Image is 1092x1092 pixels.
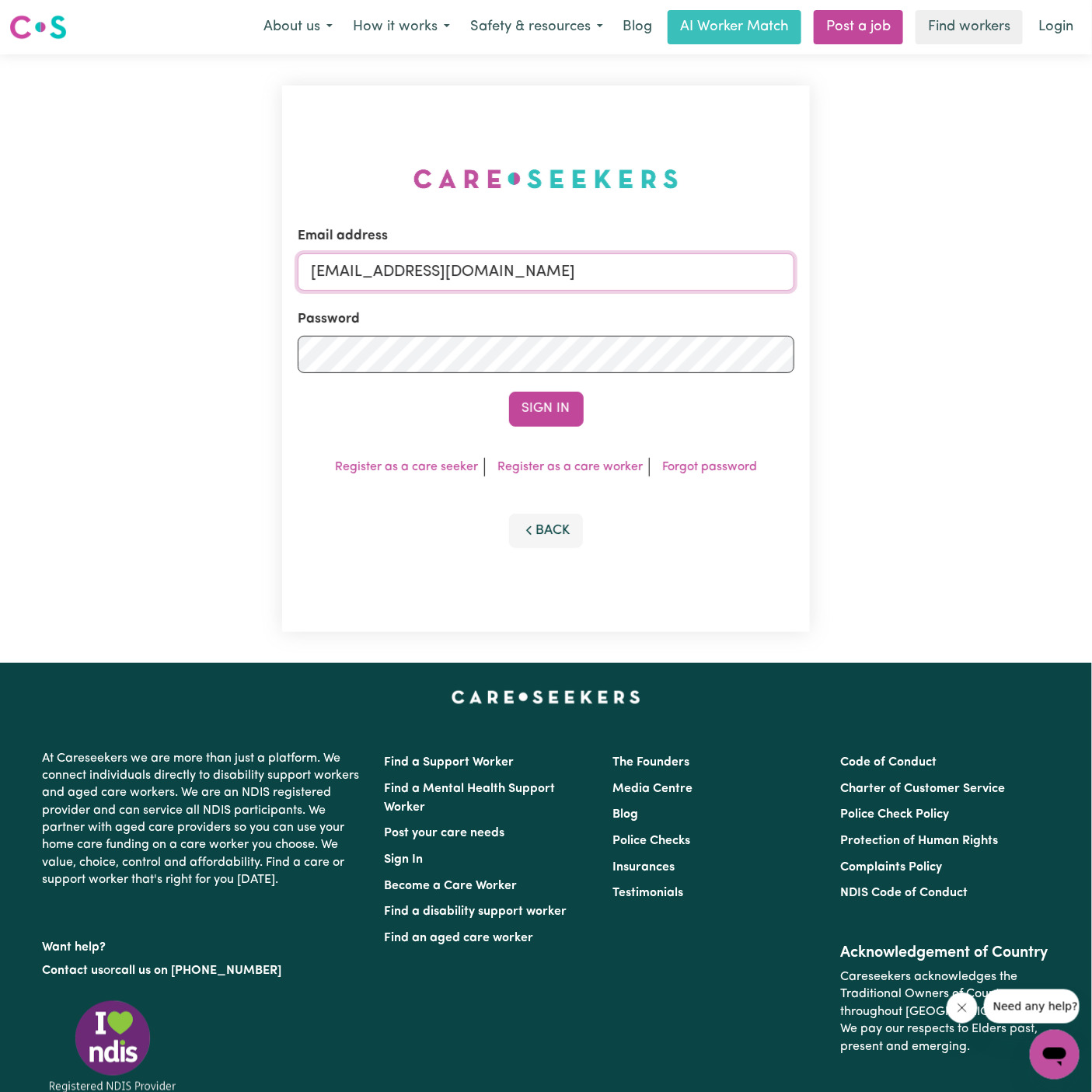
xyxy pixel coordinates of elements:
button: Safety & resources [460,11,613,44]
p: At Careseekers we are more than just a platform. We connect individuals directly to disability su... [43,744,366,895]
h2: Acknowledgement of Country [840,944,1049,962]
a: Find workers [916,10,1023,44]
a: Code of Conduct [840,756,937,769]
a: AI Worker Match [668,10,801,44]
a: Protection of Human Rights [840,835,998,847]
iframe: Close message [947,993,978,1024]
a: Media Centre [612,783,693,795]
button: About us [253,11,343,44]
a: The Founders [612,756,689,769]
a: Post your care needs [385,827,505,839]
img: Careseekers logo [9,13,67,41]
a: Careseekers logo [9,9,67,45]
a: Complaints Policy [840,861,942,874]
a: Forgot password [662,461,757,473]
a: Police Check Policy [840,808,949,821]
a: Blog [613,10,661,44]
a: NDIS Code of Conduct [840,887,968,899]
a: Find an aged care worker [385,932,534,944]
button: Sign In [509,392,584,426]
a: Find a Mental Health Support Worker [385,783,556,814]
a: Insurances [612,861,675,874]
input: Email address [298,253,794,291]
a: call us on [PHONE_NUMBER] [116,965,282,977]
a: Post a job [814,10,903,44]
iframe: Message from company [984,989,1080,1024]
button: Back [509,514,584,548]
p: Careseekers acknowledges the Traditional Owners of Country throughout [GEOGRAPHIC_DATA]. We pay o... [840,962,1049,1062]
a: Police Checks [612,835,690,847]
a: Blog [612,808,638,821]
a: Charter of Customer Service [840,783,1005,795]
a: Careseekers home page [452,691,640,703]
a: Testimonials [612,887,683,899]
a: Register as a care seeker [335,461,478,473]
a: Contact us [43,965,104,977]
p: Want help? [43,933,366,956]
a: Become a Care Worker [385,880,518,892]
label: Email address [298,226,388,246]
a: Register as a care worker [497,461,643,473]
label: Password [298,309,360,330]
button: How it works [343,11,460,44]
a: Find a Support Worker [385,756,515,769]
a: Find a disability support worker [385,905,567,918]
a: Sign In [385,853,424,866]
a: Login [1029,10,1083,44]
p: or [43,956,366,986]
iframe: Button to launch messaging window [1030,1030,1080,1080]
